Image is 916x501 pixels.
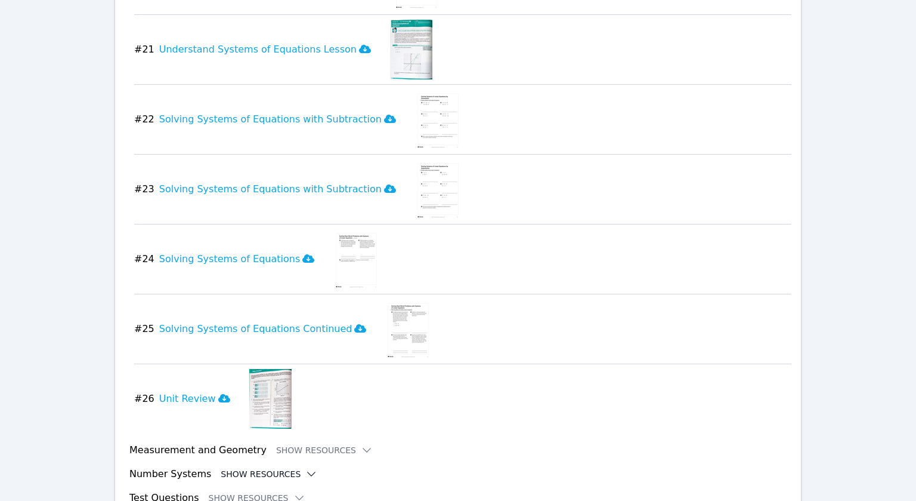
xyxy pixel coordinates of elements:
[159,252,314,266] h3: Solving Systems of Equations
[159,182,396,196] h3: Solving Systems of Equations with Subtraction
[134,20,380,79] button: #21Understand Systems of Equations Lesson
[415,159,461,219] img: Solving Systems of Equations with Subtraction
[134,252,154,266] span: # 24
[390,20,432,79] img: Understand Systems of Equations Lesson
[134,369,240,429] button: #26Unit Review
[129,467,211,481] h3: Number Systems
[134,159,406,219] button: #23Solving Systems of Equations with Subtraction
[134,229,324,289] button: #24Solving Systems of Equations
[134,42,154,57] span: # 21
[221,468,317,480] button: Show Resources
[385,299,431,359] img: Solving Systems of Equations Continued
[134,90,406,149] button: #22Solving Systems of Equations with Subtraction
[159,322,367,336] h3: Solving Systems of Equations Continued
[415,90,461,149] img: Solving Systems of Equations with Subtraction
[134,392,154,406] span: # 26
[249,369,292,429] img: Unit Review
[159,42,371,57] h3: Understand Systems of Equations Lesson
[276,444,373,456] button: Show Resources
[134,299,376,359] button: #25Solving Systems of Equations Continued
[159,112,396,127] h3: Solving Systems of Equations with Subtraction
[134,182,154,196] span: # 23
[159,392,230,406] h3: Unit Review
[134,112,154,127] span: # 22
[134,322,154,336] span: # 25
[129,443,267,457] h3: Measurement and Geometry
[333,229,379,289] img: Solving Systems of Equations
